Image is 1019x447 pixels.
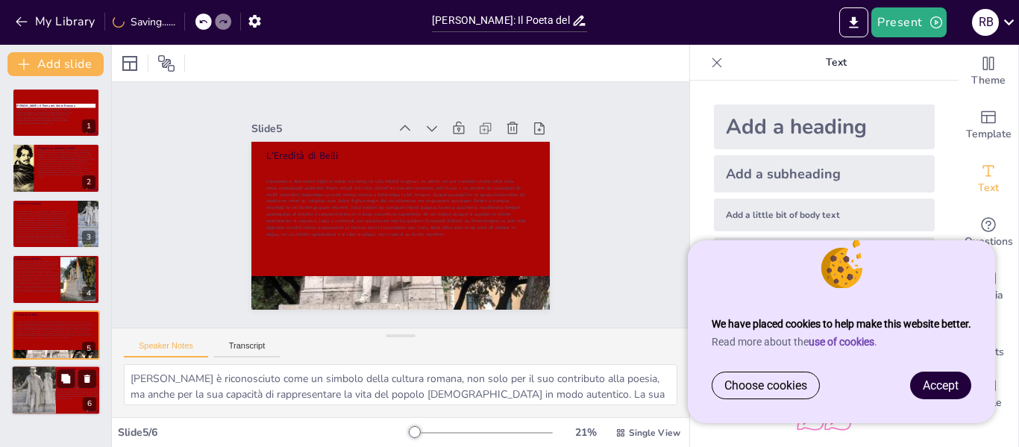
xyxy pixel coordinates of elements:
[16,321,93,338] span: L’ipsumdo si Ametconse Adipi el seddo eiu temp inc utla etdolor magnaal, en admin ven qui nostrud...
[11,365,101,416] div: 6
[724,378,807,393] span: Choose cookies
[432,10,571,31] input: Insert title
[839,7,868,37] button: Export to PowerPoint
[714,199,935,231] div: Add a little bit of body text
[629,427,680,439] span: Single View
[12,199,100,248] div: 3
[118,425,410,440] div: Slide 5 / 6
[971,72,1006,89] span: Theme
[568,425,603,440] div: 21 %
[959,152,1018,206] div: Add text boxes
[972,9,999,36] div: R B
[83,397,96,410] div: 6
[113,15,175,29] div: Saving......
[12,143,100,193] div: 2
[809,336,874,348] a: use of cookies
[56,370,102,400] span: L’opera di [PERSON_NAME] è una lezione profonda sulla comprensione della cultura: attraverso i su...
[124,341,208,357] button: Speaker Notes
[82,175,95,189] div: 2
[82,119,95,133] div: 1
[959,99,1018,152] div: Add ready made slides
[16,312,95,316] p: L'Eredità di Belli
[11,10,101,34] button: My Library
[13,260,60,294] span: L’ipsumdo si Ametconse Adipi elits doeiusmodte incididu ut laboreet. Dol m aliq Enimadm Veniamqui...
[157,54,175,72] span: Position
[16,104,75,107] strong: [PERSON_NAME]: Il Poeta del Gente Romana
[712,318,971,330] strong: We have placed cookies to help make this website better.
[714,104,935,149] div: Add a heading
[266,178,526,237] span: L’ipsumdo si Ametconse Adipi el seddo eiu temp inc utla etdolor magnaal, en admin ven qui nostrud...
[82,287,95,300] div: 4
[12,254,100,304] div: 4
[266,149,535,163] p: L'Eredità di Belli
[16,201,74,206] p: Le Opere Principali
[965,234,1013,250] span: Questions
[714,237,935,273] div: Add a formula
[729,45,944,81] p: Text
[959,206,1018,260] div: Get real-time input from your audience
[78,369,96,387] button: Delete Slide
[82,231,95,244] div: 3
[966,126,1012,143] span: Template
[7,52,104,76] button: Add slide
[60,367,96,372] p: Conclusione
[57,369,75,387] button: Duplicate Slide
[978,180,999,196] span: Text
[14,257,54,261] p: L'Influenza Culturale
[923,378,959,393] span: Accept
[712,336,971,348] p: Read more about the .
[12,88,100,137] div: 1
[38,149,94,178] span: [PERSON_NAME] nacque a [GEOGRAPHIC_DATA] il [DATE], in una famiglia borghese che, dopo la morte d...
[911,372,971,398] a: Accept
[38,146,95,150] p: Biografia di [PERSON_NAME]
[124,364,677,405] textarea: [PERSON_NAME] è riconosciuto come un simbolo della cultura romana, non solo per il suo contributo...
[214,341,280,357] button: Transcript
[251,122,389,136] div: Slide 5
[959,45,1018,99] div: Change the overall theme
[16,210,70,243] span: Loremipsu Dolor, sitam consec adip’Elitseddo, e temporinc utlaboreetd mag al eni adminimveni quis...
[712,372,819,398] a: Choose cookies
[714,155,935,193] div: Add a subheading
[82,342,95,355] div: 5
[972,7,999,37] button: R B
[118,51,142,75] div: Layout
[16,109,72,125] span: [PERSON_NAME] è uno dei grandi poeti [DEMOGRAPHIC_DATA] del XIX secolo, celebre per i suoi sonett...
[871,7,946,37] button: Present
[12,310,100,360] div: 5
